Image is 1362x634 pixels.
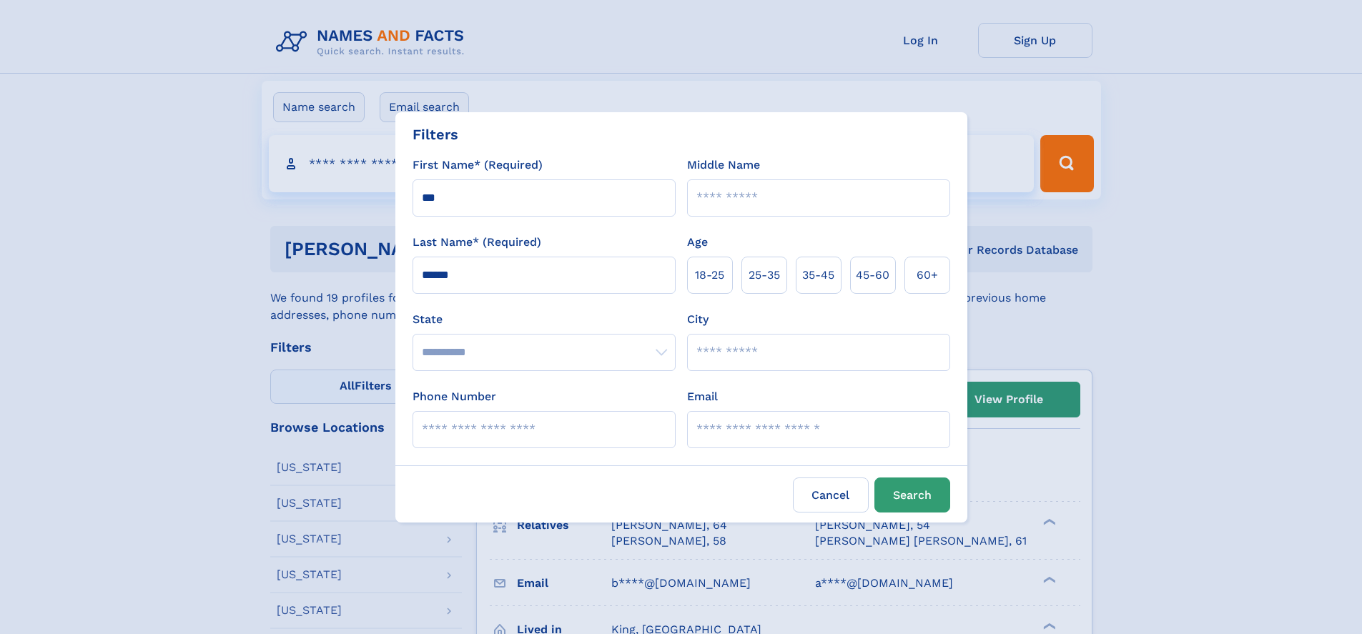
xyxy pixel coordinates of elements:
span: 25‑35 [749,267,780,284]
label: Age [687,234,708,251]
label: Middle Name [687,157,760,174]
label: First Name* (Required) [413,157,543,174]
button: Search [874,477,950,512]
label: City [687,311,709,328]
span: 45‑60 [856,267,889,284]
div: Filters [413,124,458,145]
span: 18‑25 [695,267,724,284]
label: Email [687,388,718,405]
label: Cancel [793,477,869,512]
span: 60+ [917,267,938,284]
label: State [413,311,676,328]
span: 35‑45 [802,267,834,284]
label: Last Name* (Required) [413,234,541,251]
label: Phone Number [413,388,496,405]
